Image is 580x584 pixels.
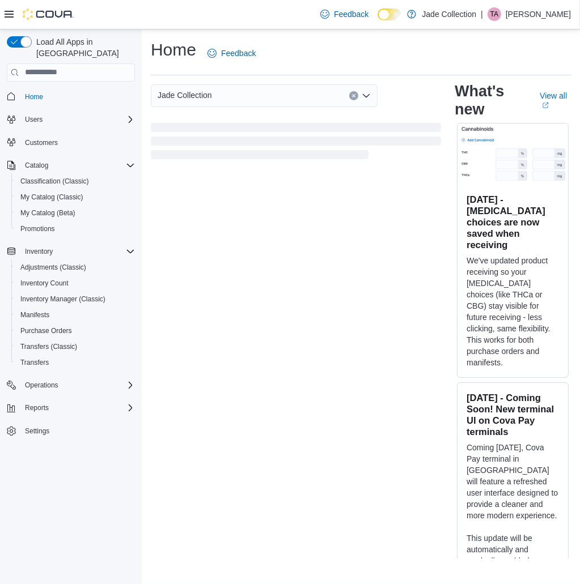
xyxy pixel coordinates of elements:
span: Settings [25,427,49,436]
span: Inventory Manager (Classic) [16,292,135,306]
span: Customers [20,135,135,150]
img: Cova [23,8,74,20]
button: Transfers (Classic) [11,339,139,355]
button: My Catalog (Beta) [11,205,139,221]
a: Purchase Orders [16,324,77,338]
span: Adjustments (Classic) [20,263,86,272]
a: Promotions [16,222,60,236]
button: Catalog [2,157,139,173]
p: [PERSON_NAME] [506,7,571,21]
a: My Catalog (Classic) [16,190,88,204]
span: My Catalog (Beta) [16,206,135,220]
span: Inventory [20,245,135,258]
span: Manifests [20,310,49,319]
span: Inventory Count [16,276,135,290]
button: Settings [2,423,139,439]
span: My Catalog (Beta) [20,208,75,218]
span: Jade Collection [158,88,212,102]
a: View allExternal link [540,91,571,109]
span: Promotions [20,224,55,233]
span: Users [25,115,43,124]
button: Purchase Orders [11,323,139,339]
button: Promotions [11,221,139,237]
button: Inventory [2,244,139,259]
span: Loading [151,125,441,161]
a: Manifests [16,308,54,322]
span: My Catalog (Classic) [16,190,135,204]
span: Classification (Classic) [16,174,135,188]
button: Reports [2,400,139,416]
button: Reports [20,401,53,415]
button: Operations [20,378,63,392]
p: Coming [DATE], Cova Pay terminal in [GEOGRAPHIC_DATA] will feature a refreshed user interface des... [467,442,559,521]
svg: External link [542,102,549,109]
button: Inventory Manager (Classic) [11,291,139,307]
span: Transfers [20,358,49,367]
p: Jade Collection [422,7,476,21]
h2: What's new [455,82,526,118]
button: Inventory [20,245,57,258]
span: Catalog [25,161,48,170]
span: Inventory [25,247,53,256]
span: Feedback [334,8,369,20]
span: Home [25,92,43,101]
span: Adjustments (Classic) [16,261,135,274]
input: Dark Mode [378,8,401,20]
span: Operations [25,381,58,390]
span: TA [490,7,498,21]
a: Customers [20,136,62,150]
span: Transfers (Classic) [20,342,77,351]
button: Transfers [11,355,139,370]
span: Reports [20,401,135,415]
h3: [DATE] - [MEDICAL_DATA] choices are now saved when receiving [467,194,559,250]
span: Home [20,89,135,104]
span: Purchase Orders [20,326,72,335]
a: Classification (Classic) [16,174,94,188]
a: Home [20,90,48,104]
h3: [DATE] - Coming Soon! New terminal UI on Cova Pay terminals [467,392,559,437]
span: Inventory Manager (Classic) [20,295,105,304]
span: Classification (Classic) [20,177,89,186]
span: Promotions [16,222,135,236]
span: Purchase Orders [16,324,135,338]
a: Transfers [16,356,53,369]
button: Inventory Count [11,275,139,291]
button: My Catalog (Classic) [11,189,139,205]
button: Classification (Classic) [11,173,139,189]
span: Transfers (Classic) [16,340,135,353]
button: Manifests [11,307,139,323]
span: My Catalog (Classic) [20,193,83,202]
a: Feedback [316,3,373,25]
a: Settings [20,424,54,438]
a: Transfers (Classic) [16,340,82,353]
a: Feedback [203,42,260,65]
button: Users [20,113,47,126]
span: Transfers [16,356,135,369]
span: Operations [20,378,135,392]
span: Feedback [221,48,256,59]
div: Timothy Arnold [488,7,501,21]
button: Users [2,112,139,127]
span: Inventory Count [20,279,69,288]
button: Operations [2,377,139,393]
span: Dark Mode [378,20,378,21]
a: Adjustments (Classic) [16,261,91,274]
span: Manifests [16,308,135,322]
span: Users [20,113,135,126]
span: Settings [20,424,135,438]
p: | [481,7,483,21]
nav: Complex example [7,84,135,469]
a: Inventory Count [16,276,73,290]
span: Customers [25,138,58,147]
p: We've updated product receiving so your [MEDICAL_DATA] choices (like THCa or CBG) stay visible fo... [467,255,559,368]
button: Customers [2,134,139,151]
a: Inventory Manager (Classic) [16,292,110,306]
button: Catalog [20,159,53,172]
button: Home [2,88,139,105]
a: My Catalog (Beta) [16,206,80,220]
span: Catalog [20,159,135,172]
button: Clear input [349,91,358,100]
span: Load All Apps in [GEOGRAPHIC_DATA] [32,36,135,59]
button: Adjustments (Classic) [11,259,139,275]
span: Reports [25,403,49,412]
